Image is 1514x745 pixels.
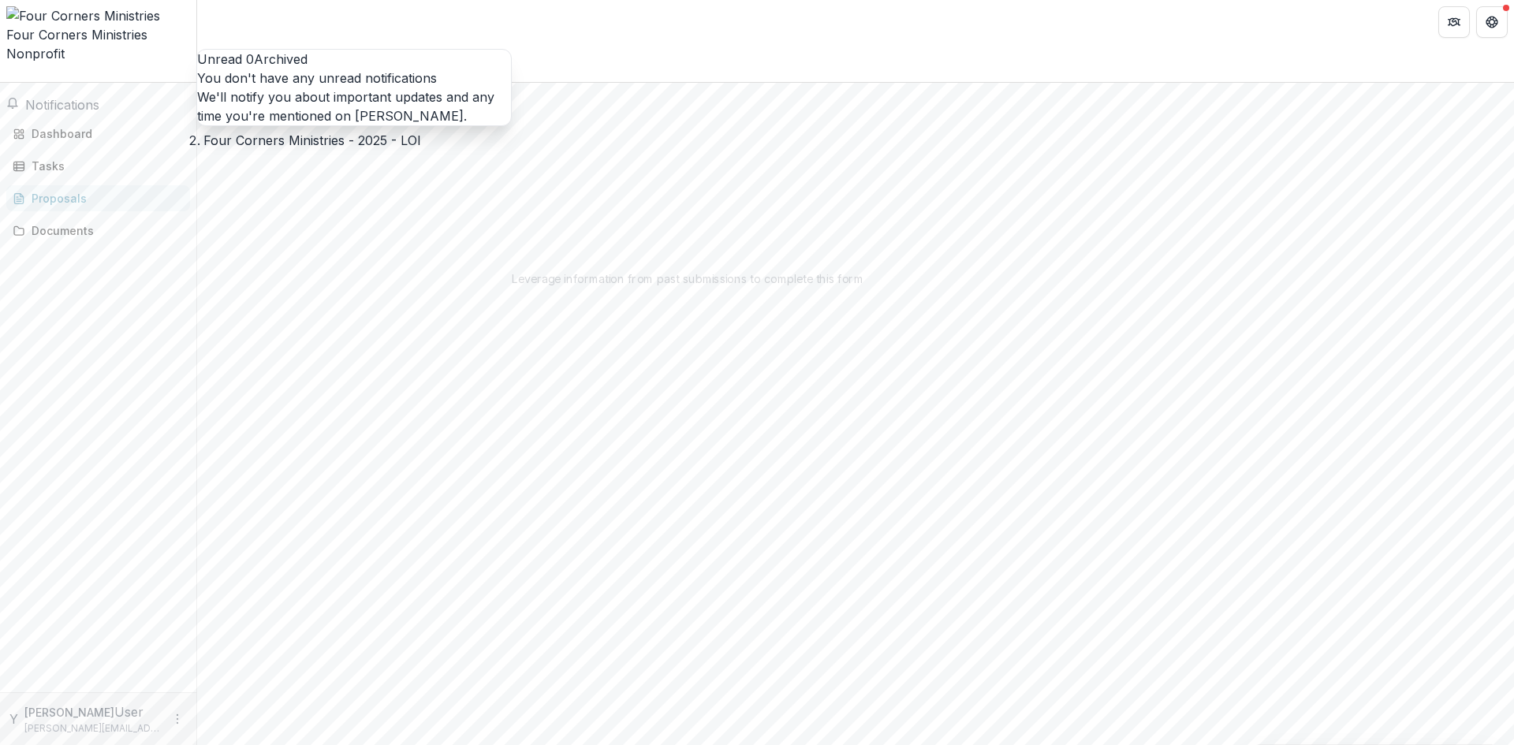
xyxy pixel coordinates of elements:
button: Get Help [1476,6,1508,38]
a: Proposals [6,185,190,211]
a: Dashboard [6,121,190,147]
div: Documents [32,222,177,239]
p: We'll notify you about important updates and any time you're mentioned on [PERSON_NAME]. [197,88,511,125]
button: Notifications [6,95,99,114]
img: Four Corners Ministries [6,6,190,25]
div: Dashboard [32,125,177,142]
span: Notifications [25,97,99,113]
span: Nonprofit [6,46,65,61]
p: User [114,702,144,721]
div: Four Corners Ministries - 2025 - LOI [203,131,421,150]
a: Documents [6,218,190,244]
p: [PERSON_NAME] [24,704,114,721]
h2: Four Corners Ministries - 2025 - LOI [197,102,1514,121]
div: Yancy [9,710,18,728]
div: Four Corners Ministries [6,25,190,44]
button: Partners [1438,6,1470,38]
div: The [PERSON_NAME] Foundation [197,83,1514,102]
button: More [168,710,187,728]
p: [PERSON_NAME][EMAIL_ADDRESS][DOMAIN_NAME] [24,721,162,736]
p: You don't have any unread notifications [197,69,511,88]
div: Proposals [32,190,177,207]
a: Tasks [6,153,190,179]
div: Tasks [32,158,177,174]
div: Leverage information from past submissions to complete this form [512,270,863,287]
